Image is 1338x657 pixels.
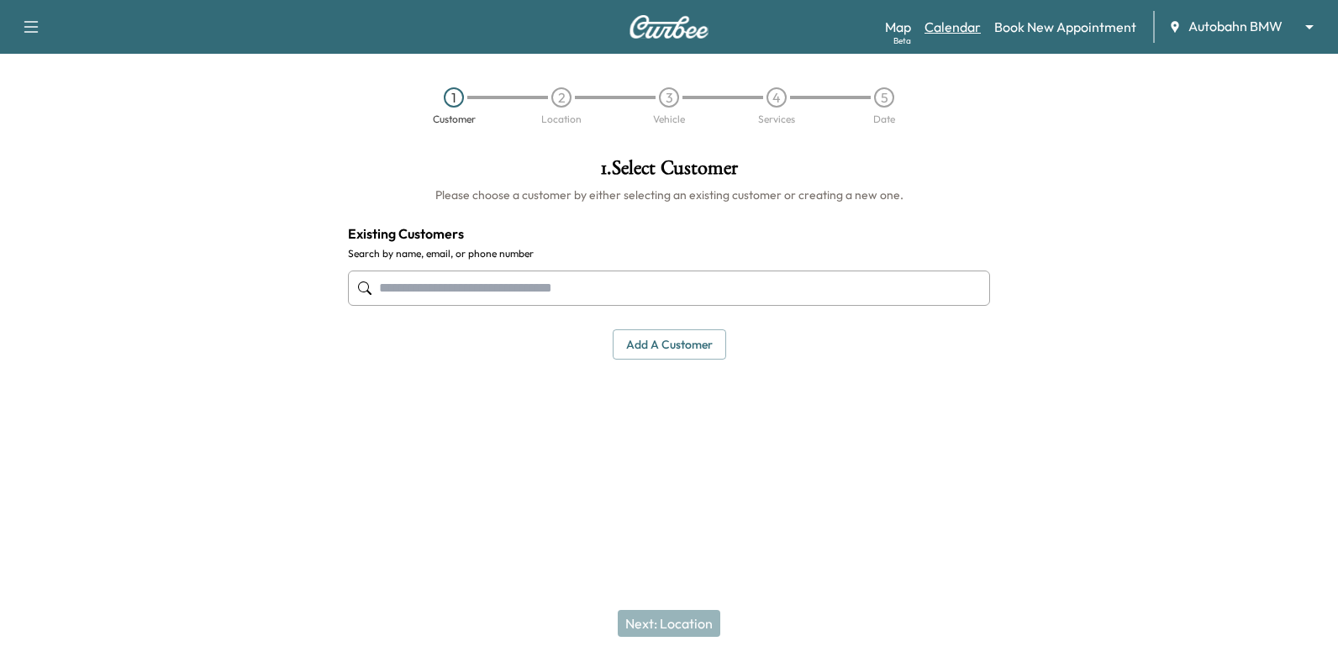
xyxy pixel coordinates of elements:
[629,15,709,39] img: Curbee Logo
[994,17,1136,37] a: Book New Appointment
[766,87,787,108] div: 4
[893,34,911,47] div: Beta
[444,87,464,108] div: 1
[1188,17,1283,36] span: Autobahn BMW
[873,114,895,124] div: Date
[885,17,911,37] a: MapBeta
[348,158,990,187] h1: 1 . Select Customer
[653,114,685,124] div: Vehicle
[348,223,990,244] h4: Existing Customers
[659,87,679,108] div: 3
[924,17,981,37] a: Calendar
[874,87,894,108] div: 5
[541,114,582,124] div: Location
[551,87,572,108] div: 2
[348,247,990,260] label: Search by name, email, or phone number
[348,187,990,203] h6: Please choose a customer by either selecting an existing customer or creating a new one.
[758,114,795,124] div: Services
[433,114,476,124] div: Customer
[613,329,726,360] button: Add a customer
